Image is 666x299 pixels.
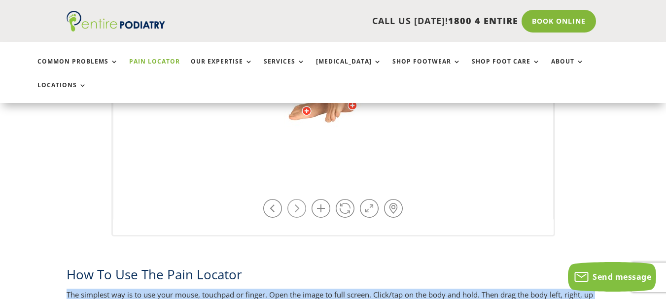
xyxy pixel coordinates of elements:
span: 1800 4 ENTIRE [448,15,518,27]
a: [MEDICAL_DATA] [316,58,382,79]
img: logo (1) [67,11,165,32]
a: Book Online [522,10,596,33]
h2: How To Use The Pain Locator [67,266,599,288]
a: Hot-spots on / off [384,199,403,218]
a: Zoom in / out [312,199,330,218]
a: About [551,58,584,79]
a: Rotate left [263,199,282,218]
a: Locations [37,82,87,103]
a: Rotate right [287,199,306,218]
a: Shop Footwear [392,58,461,79]
a: Our Expertise [191,58,253,79]
a: Shop Foot Care [472,58,540,79]
button: Send message [568,262,656,292]
a: Pain Locator [129,58,180,79]
a: Entire Podiatry [67,24,165,33]
a: Play / Stop [336,199,354,218]
a: Services [264,58,305,79]
a: Common Problems [37,58,118,79]
span: Send message [593,271,651,282]
a: Full Screen on / off [360,199,379,218]
p: CALL US [DATE]! [188,15,518,28]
